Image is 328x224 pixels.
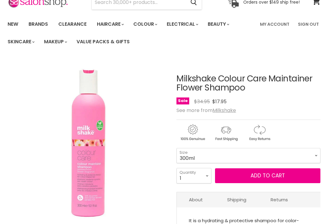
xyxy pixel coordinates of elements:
a: Haircare [92,18,128,31]
a: My Account [256,18,293,31]
a: Value Packs & Gifts [72,35,134,48]
select: Quantity [176,168,211,183]
h1: Milkshake Colour Care Maintainer Flower Shampoo [176,74,320,93]
a: Makeup [39,35,71,48]
div: Milkshake Colour Care Maintainer Flower Shampoo image. Click or Scroll to Zoom. [8,59,169,219]
a: Shipping [215,192,258,207]
img: returns.gif [243,124,275,142]
a: Skincare [3,35,38,48]
a: Milkshake [213,107,236,114]
a: Returns [258,192,300,207]
img: Milkshake Colour Care Maintainer Flower Shampoo [8,59,169,219]
a: Clearance [54,18,91,31]
a: Brands [24,18,53,31]
span: $17.95 [212,98,227,105]
ul: Main menu [3,15,256,51]
a: Sign Out [294,18,323,31]
img: shipping.gif [210,124,242,142]
img: genuine.gif [176,124,209,142]
button: Add to cart [215,168,320,183]
a: New [3,18,23,31]
a: About [177,192,215,207]
span: $34.95 [194,98,210,105]
a: Colour [129,18,161,31]
a: Electrical [162,18,202,31]
span: Sale [176,97,189,104]
span: See more from [176,107,236,114]
span: Add to cart [251,172,285,179]
a: Beauty [203,18,233,31]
